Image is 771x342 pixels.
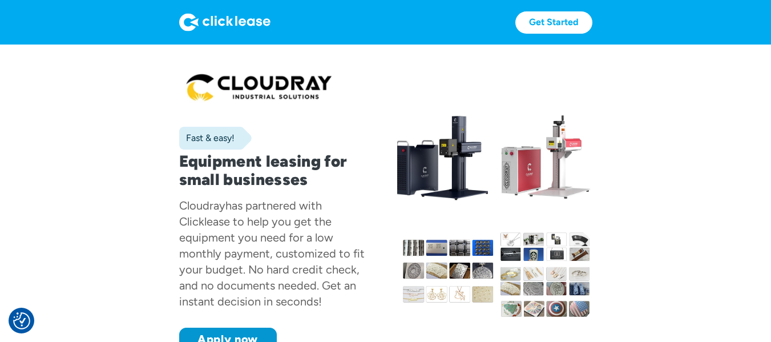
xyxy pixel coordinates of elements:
div: has partnered with Clicklease to help you get the equipment you need for a low monthly payment, c... [179,199,365,308]
h1: Equipment leasing for small businesses [179,152,374,188]
img: Logo [179,13,271,31]
a: Get Started [515,11,592,34]
button: Consent Preferences [13,312,30,329]
div: Fast & easy! [179,132,235,144]
img: Revisit consent button [13,312,30,329]
div: Cloudray [179,199,225,212]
